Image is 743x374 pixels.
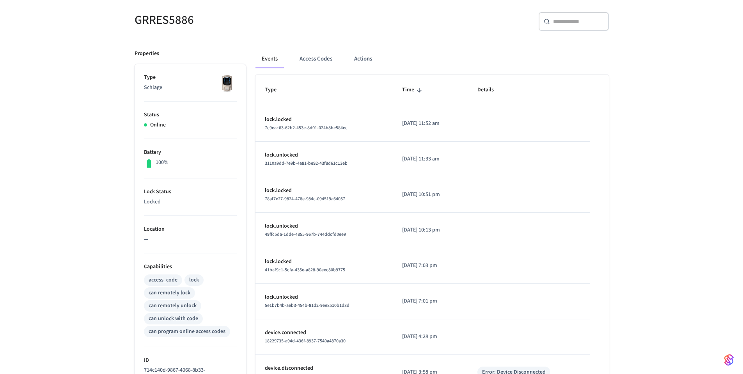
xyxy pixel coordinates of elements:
p: [DATE] 11:33 am [402,155,459,163]
div: can remotely lock [149,289,190,297]
span: 7c9eac63-62b2-453e-8d01-024b8be584ec [265,125,348,131]
p: Schlage [144,84,237,92]
span: 18229735-a94d-436f-8937-7540a4870a30 [265,338,346,344]
span: 5e1b7b4b-aeb3-454b-81d2-9ee8510b1d3d [265,302,349,309]
p: lock.unlocked [265,222,384,230]
p: lock.locked [265,116,384,124]
span: 41baf9c1-5cfa-435e-a828-90eec80b9775 [265,267,345,273]
h5: GRRES5886 [135,12,367,28]
button: Access Codes [293,50,339,68]
p: [DATE] 7:01 pm [402,297,459,305]
div: ant example [255,50,609,68]
p: Lock Status [144,188,237,196]
div: access_code [149,276,177,284]
p: Locked [144,198,237,206]
span: 78af7e27-9824-478e-984c-094519a64057 [265,196,345,202]
p: [DATE] 4:28 pm [402,333,459,341]
p: [DATE] 7:03 pm [402,262,459,270]
img: SeamLogoGradient.69752ec5.svg [724,354,734,366]
p: — [144,235,237,244]
p: lock.locked [265,187,384,195]
div: can remotely unlock [149,302,197,310]
p: device.connected [265,329,384,337]
p: [DATE] 10:13 pm [402,226,459,234]
img: Schlage Sense Smart Deadbolt with Camelot Trim, Front [217,73,237,93]
p: ID [144,356,237,365]
p: Properties [135,50,159,58]
p: device.disconnected [265,364,384,372]
span: 3110a9dd-7e9b-4a81-be92-43f8d61c13eb [265,160,348,167]
button: Actions [348,50,378,68]
p: 100% [156,159,168,167]
p: Status [144,111,237,119]
span: Details [477,84,504,96]
button: Events [255,50,284,68]
span: Time [402,84,424,96]
p: lock.locked [265,258,384,266]
p: lock.unlocked [265,293,384,301]
p: [DATE] 10:51 pm [402,191,459,199]
span: Type [265,84,287,96]
p: Battery [144,148,237,157]
p: Capabilities [144,263,237,271]
div: can program online access codes [149,328,225,336]
span: 49ffc5da-1dde-4855-967b-744ddcfd0ee9 [265,231,346,238]
div: can unlock with code [149,315,198,323]
p: [DATE] 11:52 am [402,119,459,128]
p: lock.unlocked [265,151,384,159]
p: Location [144,225,237,233]
div: lock [189,276,199,284]
p: Online [150,121,166,129]
p: Type [144,73,237,82]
